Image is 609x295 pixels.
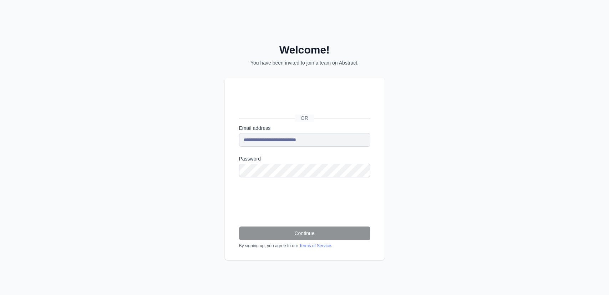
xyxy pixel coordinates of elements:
[225,59,385,66] p: You have been invited to join a team on Abstract.
[239,186,347,214] iframe: reCAPTCHA
[239,124,370,132] label: Email address
[239,94,369,110] div: Sign in with Google. Opens in new tab
[239,155,370,162] label: Password
[235,94,373,110] iframe: Sign in with Google Button
[225,44,385,56] h2: Welcome!
[295,115,314,122] span: OR
[299,243,331,248] a: Terms of Service
[239,227,370,240] button: Continue
[239,243,370,249] div: By signing up, you agree to our .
